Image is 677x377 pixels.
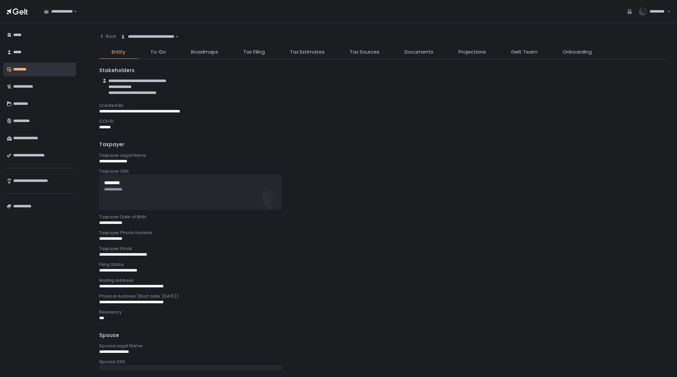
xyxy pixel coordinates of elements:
[290,48,325,56] span: Tax Estimates
[99,293,668,299] div: Physical Address (Start date: [DATE])
[191,48,218,56] span: Roadmaps
[99,332,668,339] div: Spouse
[99,214,668,220] div: Taxpayer Date of Birth
[99,277,668,283] div: Mailing Address
[458,48,486,56] span: Projections
[350,48,379,56] span: Tax Sources
[40,5,77,19] div: Search for option
[405,48,433,56] span: Documents
[563,48,592,56] span: Onboarding
[99,33,116,39] div: Back
[99,103,668,108] div: Created By
[99,359,668,365] div: Spouse SSN
[99,67,668,74] div: Stakeholders
[99,309,668,315] div: Residency
[99,168,668,174] div: Taxpayer SSN
[99,246,668,252] div: Taxpayer Email
[116,30,179,44] div: Search for option
[99,343,668,349] div: Spouse Legal Name
[511,48,538,56] span: Gelt Team
[99,152,668,158] div: Taxpayer Legal Name
[99,30,116,43] button: Back
[174,33,175,40] input: Search for option
[99,262,668,268] div: Filing Status
[99,230,668,236] div: Taxpayer Phone Number
[99,118,668,124] div: CCH ID
[112,48,125,56] span: Entity
[150,48,166,56] span: To-Do
[243,48,265,56] span: Tax Filing
[99,141,668,148] div: Taxpayer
